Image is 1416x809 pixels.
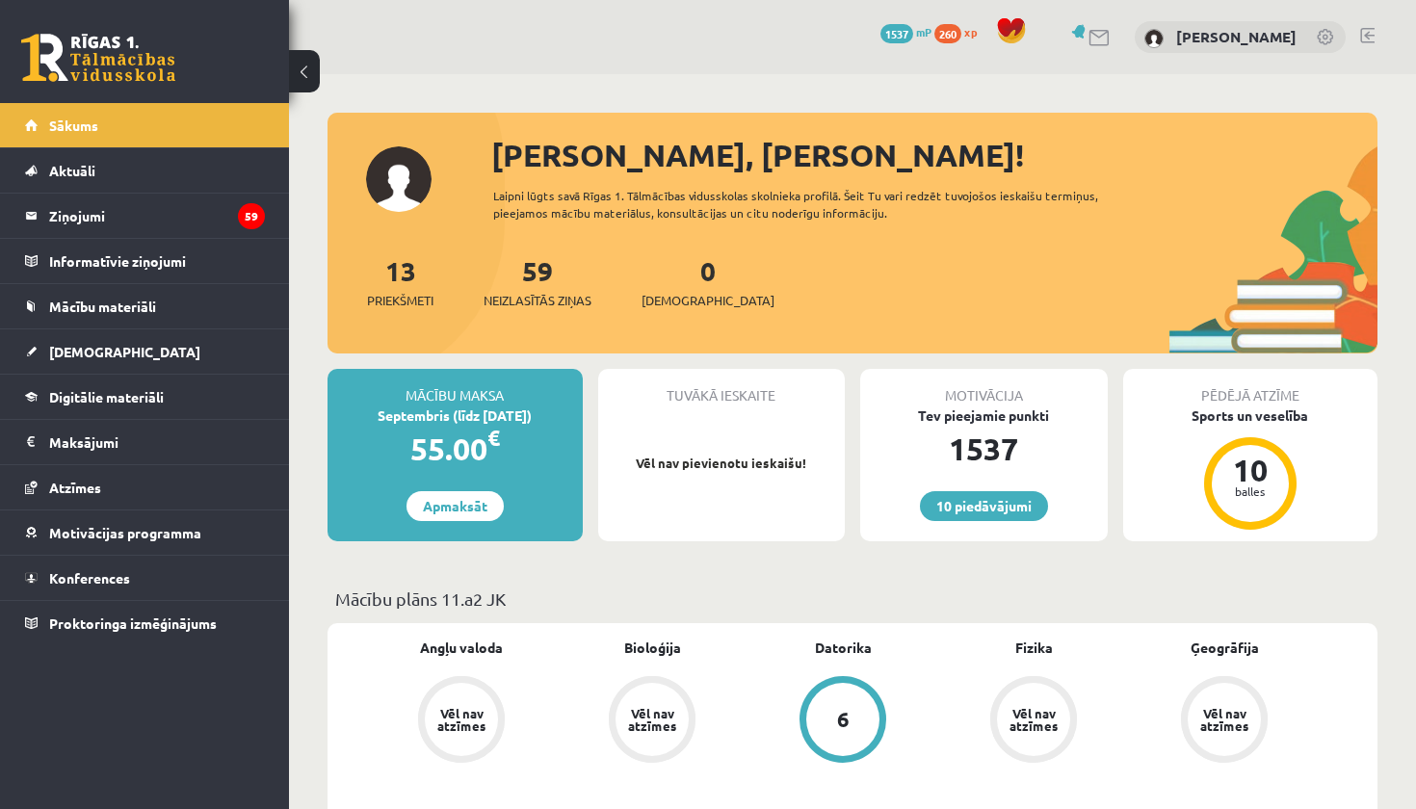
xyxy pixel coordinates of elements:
a: 1537 mP [880,24,931,39]
a: 6 [747,676,938,767]
a: Motivācijas programma [25,510,265,555]
a: Sports un veselība 10 balles [1123,405,1378,533]
a: Rīgas 1. Tālmācības vidusskola [21,34,175,82]
a: Angļu valoda [420,638,503,658]
a: Proktoringa izmēģinājums [25,601,265,645]
div: Pēdējā atzīme [1123,369,1378,405]
legend: Ziņojumi [49,194,265,238]
span: Sākums [49,117,98,134]
div: Vēl nav atzīmes [625,707,679,732]
div: Vēl nav atzīmes [1197,707,1251,732]
a: Datorika [815,638,872,658]
a: Informatīvie ziņojumi [25,239,265,283]
a: Vēl nav atzīmes [938,676,1129,767]
a: Fizika [1015,638,1053,658]
a: Bioloģija [624,638,681,658]
span: Proktoringa izmēģinājums [49,614,217,632]
a: Vēl nav atzīmes [366,676,557,767]
div: Sports un veselība [1123,405,1378,426]
div: Motivācija [860,369,1108,405]
div: Vēl nav atzīmes [1007,707,1061,732]
div: 6 [837,709,850,730]
i: 59 [238,203,265,229]
div: 1537 [860,426,1108,472]
a: 260 xp [934,24,986,39]
div: Laipni lūgts savā Rīgas 1. Tālmācības vidusskolas skolnieka profilā. Šeit Tu vari redzēt tuvojošo... [493,187,1123,222]
span: € [487,424,500,452]
a: 59Neizlasītās ziņas [484,253,591,310]
span: xp [964,24,977,39]
div: 10 [1221,455,1279,485]
a: Ģeogrāfija [1191,638,1259,658]
span: Neizlasītās ziņas [484,291,591,310]
span: 260 [934,24,961,43]
span: Konferences [49,569,130,587]
a: Aktuāli [25,148,265,193]
img: Viktorija Vargušenko [1144,29,1164,48]
div: Mācību maksa [328,369,583,405]
div: Septembris (līdz [DATE]) [328,405,583,426]
span: 1537 [880,24,913,43]
a: [PERSON_NAME] [1176,27,1297,46]
a: 10 piedāvājumi [920,491,1048,521]
a: Maksājumi [25,420,265,464]
span: Digitālie materiāli [49,388,164,405]
legend: Maksājumi [49,420,265,464]
p: Mācību plāns 11.a2 JK [335,586,1370,612]
div: balles [1221,485,1279,497]
a: 13Priekšmeti [367,253,433,310]
div: Tuvākā ieskaite [598,369,846,405]
a: Atzīmes [25,465,265,509]
span: [DEMOGRAPHIC_DATA] [49,343,200,360]
div: Vēl nav atzīmes [434,707,488,732]
legend: Informatīvie ziņojumi [49,239,265,283]
p: Vēl nav pievienotu ieskaišu! [608,454,836,473]
a: Ziņojumi59 [25,194,265,238]
a: Vēl nav atzīmes [557,676,747,767]
a: Sākums [25,103,265,147]
span: mP [916,24,931,39]
div: 55.00 [328,426,583,472]
div: Tev pieejamie punkti [860,405,1108,426]
a: Apmaksāt [406,491,504,521]
span: Aktuāli [49,162,95,179]
div: [PERSON_NAME], [PERSON_NAME]! [491,132,1377,178]
a: Mācību materiāli [25,284,265,328]
a: Vēl nav atzīmes [1129,676,1320,767]
span: Motivācijas programma [49,524,201,541]
span: Mācību materiāli [49,298,156,315]
a: 0[DEMOGRAPHIC_DATA] [642,253,774,310]
span: Atzīmes [49,479,101,496]
a: Digitālie materiāli [25,375,265,419]
span: [DEMOGRAPHIC_DATA] [642,291,774,310]
a: [DEMOGRAPHIC_DATA] [25,329,265,374]
span: Priekšmeti [367,291,433,310]
a: Konferences [25,556,265,600]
